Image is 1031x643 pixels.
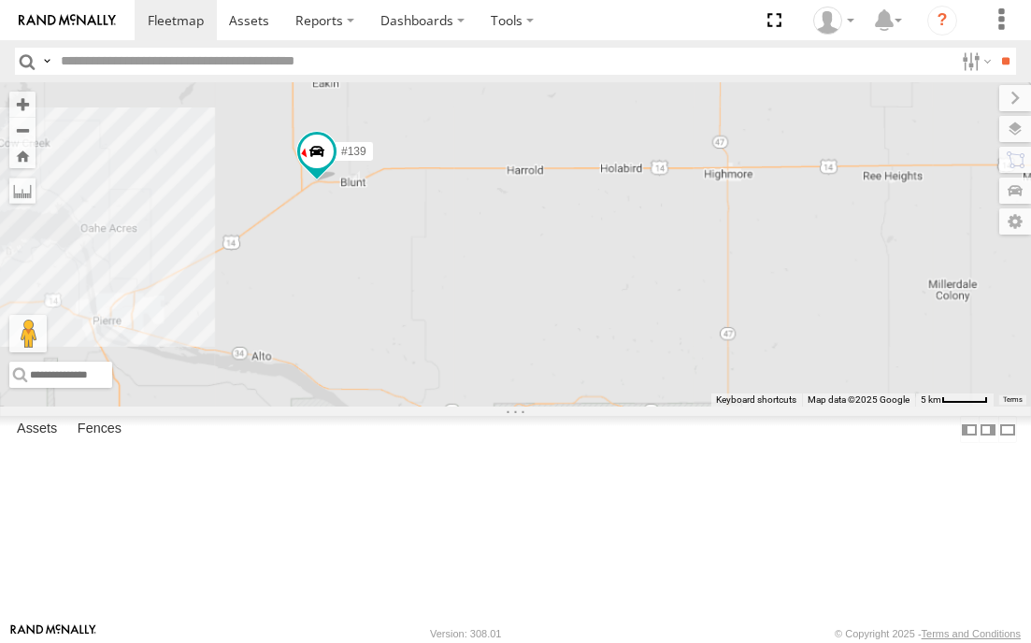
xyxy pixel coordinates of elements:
[9,178,36,204] label: Measure
[7,417,66,443] label: Assets
[340,145,365,158] span: #139
[39,48,54,75] label: Search Query
[68,417,131,443] label: Fences
[10,624,96,643] a: Visit our Website
[998,416,1017,443] label: Hide Summary Table
[927,6,957,36] i: ?
[954,48,995,75] label: Search Filter Options
[9,143,36,168] button: Zoom Home
[835,628,1021,639] div: © Copyright 2025 -
[430,628,501,639] div: Version: 308.01
[960,416,979,443] label: Dock Summary Table to the Left
[915,393,994,407] button: Map Scale: 5 km per 46 pixels
[9,315,47,352] button: Drag Pegman onto the map to open Street View
[979,416,997,443] label: Dock Summary Table to the Right
[1003,395,1023,403] a: Terms (opens in new tab)
[19,14,116,27] img: rand-logo.svg
[808,394,909,405] span: Map data ©2025 Google
[9,117,36,143] button: Zoom out
[807,7,861,35] div: Kale Urban
[921,394,941,405] span: 5 km
[999,208,1031,235] label: Map Settings
[9,92,36,117] button: Zoom in
[922,628,1021,639] a: Terms and Conditions
[716,393,796,407] button: Keyboard shortcuts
